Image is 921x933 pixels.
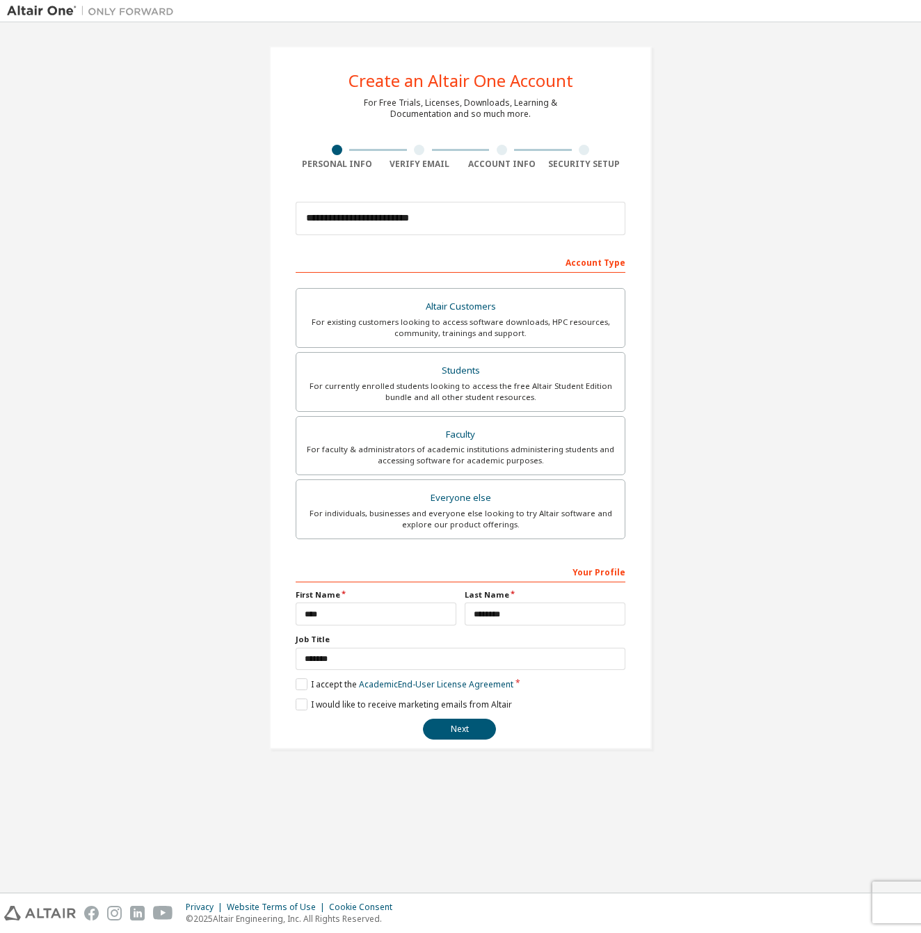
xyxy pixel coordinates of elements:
[305,508,616,530] div: For individuals, businesses and everyone else looking to try Altair software and explore our prod...
[305,317,616,339] div: For existing customers looking to access software downloads, HPC resources, community, trainings ...
[4,906,76,920] img: altair_logo.svg
[107,906,122,920] img: instagram.svg
[305,425,616,445] div: Faculty
[296,159,378,170] div: Personal Info
[305,361,616,381] div: Students
[349,72,573,89] div: Create an Altair One Account
[465,589,625,600] label: Last Name
[296,678,513,690] label: I accept the
[7,4,181,18] img: Altair One
[378,159,461,170] div: Verify Email
[305,297,616,317] div: Altair Customers
[153,906,173,920] img: youtube.svg
[296,589,456,600] label: First Name
[305,381,616,403] div: For currently enrolled students looking to access the free Altair Student Edition bundle and all ...
[359,678,513,690] a: Academic End-User License Agreement
[186,902,227,913] div: Privacy
[296,560,625,582] div: Your Profile
[364,97,557,120] div: For Free Trials, Licenses, Downloads, Learning & Documentation and so much more.
[329,902,401,913] div: Cookie Consent
[543,159,626,170] div: Security Setup
[460,159,543,170] div: Account Info
[186,913,401,925] p: © 2025 Altair Engineering, Inc. All Rights Reserved.
[305,488,616,508] div: Everyone else
[130,906,145,920] img: linkedin.svg
[296,699,512,710] label: I would like to receive marketing emails from Altair
[84,906,99,920] img: facebook.svg
[423,719,496,740] button: Next
[305,444,616,466] div: For faculty & administrators of academic institutions administering students and accessing softwa...
[227,902,329,913] div: Website Terms of Use
[296,250,625,273] div: Account Type
[296,634,625,645] label: Job Title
